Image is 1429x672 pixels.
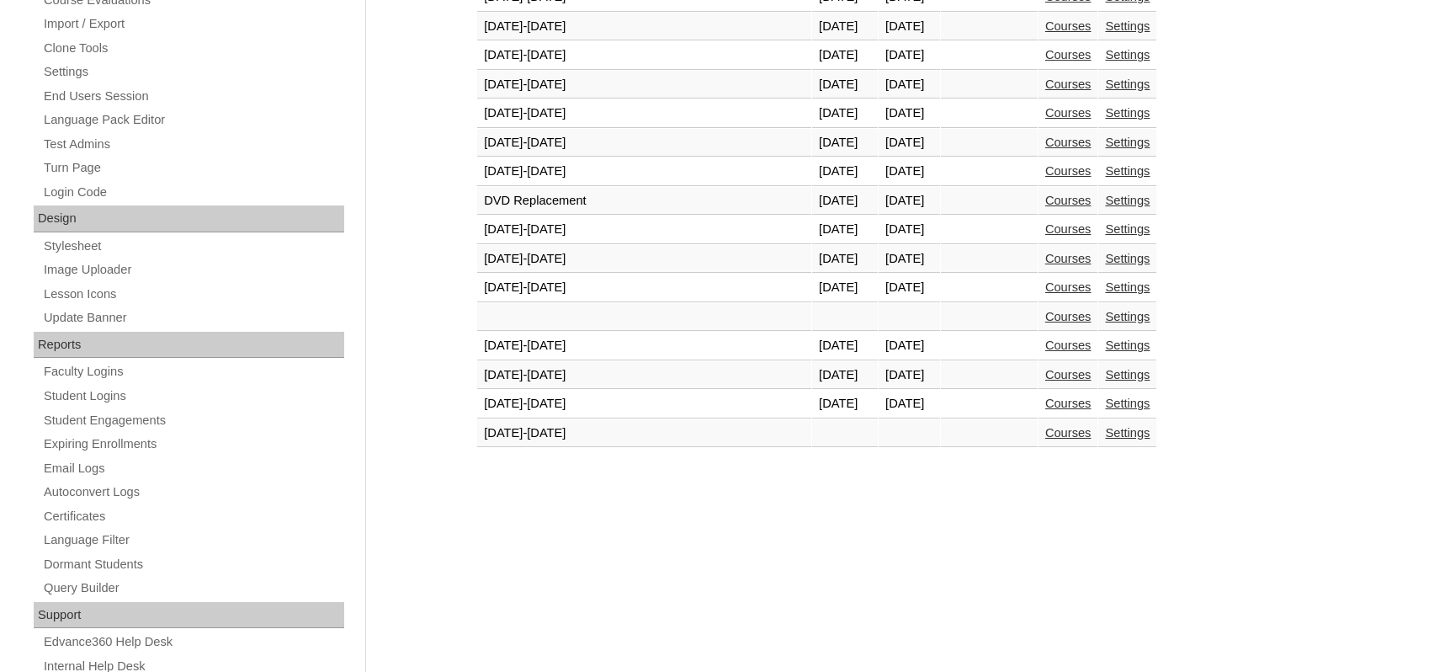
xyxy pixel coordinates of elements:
[1105,48,1150,61] a: Settings
[812,216,878,244] td: [DATE]
[812,274,878,302] td: [DATE]
[1045,222,1092,236] a: Courses
[812,129,878,157] td: [DATE]
[812,390,878,419] td: [DATE]
[477,332,811,360] td: [DATE]-[DATE]
[477,71,811,99] td: [DATE]-[DATE]
[1045,77,1092,91] a: Courses
[477,274,811,302] td: [DATE]-[DATE]
[477,216,811,244] td: [DATE]-[DATE]
[1045,194,1092,207] a: Courses
[879,13,940,41] td: [DATE]
[1105,106,1150,120] a: Settings
[42,554,344,575] a: Dormant Students
[34,602,344,629] div: Support
[1105,426,1150,440] a: Settings
[477,157,811,186] td: [DATE]-[DATE]
[1105,339,1150,352] a: Settings
[812,187,878,216] td: [DATE]
[42,157,344,179] a: Turn Page
[477,245,811,274] td: [DATE]-[DATE]
[42,578,344,599] a: Query Builder
[879,245,940,274] td: [DATE]
[477,187,811,216] td: DVD Replacement
[879,41,940,70] td: [DATE]
[812,157,878,186] td: [DATE]
[1045,164,1092,178] a: Courses
[42,134,344,155] a: Test Admins
[879,99,940,128] td: [DATE]
[812,245,878,274] td: [DATE]
[42,284,344,305] a: Lesson Icons
[879,361,940,390] td: [DATE]
[1105,164,1150,178] a: Settings
[812,332,878,360] td: [DATE]
[879,187,940,216] td: [DATE]
[1045,426,1092,440] a: Courses
[42,482,344,503] a: Autoconvert Logs
[1045,19,1092,33] a: Courses
[1105,368,1150,381] a: Settings
[1045,280,1092,294] a: Courses
[477,99,811,128] td: [DATE]-[DATE]
[477,361,811,390] td: [DATE]-[DATE]
[42,386,344,407] a: Student Logins
[42,530,344,551] a: Language Filter
[1045,48,1092,61] a: Courses
[42,61,344,83] a: Settings
[42,259,344,280] a: Image Uploader
[1045,136,1092,149] a: Courses
[1105,194,1150,207] a: Settings
[1045,252,1092,265] a: Courses
[42,506,344,527] a: Certificates
[42,361,344,382] a: Faculty Logins
[879,216,940,244] td: [DATE]
[1105,222,1150,236] a: Settings
[1105,19,1150,33] a: Settings
[477,419,811,448] td: [DATE]-[DATE]
[879,274,940,302] td: [DATE]
[42,109,344,131] a: Language Pack Editor
[42,182,344,203] a: Login Code
[879,71,940,99] td: [DATE]
[1045,106,1092,120] a: Courses
[34,205,344,232] div: Design
[42,236,344,257] a: Stylesheet
[42,38,344,59] a: Clone Tools
[1045,339,1092,352] a: Courses
[1105,252,1150,265] a: Settings
[42,434,344,455] a: Expiring Enrollments
[812,99,878,128] td: [DATE]
[1045,397,1092,410] a: Courses
[879,332,940,360] td: [DATE]
[34,332,344,359] div: Reports
[1045,368,1092,381] a: Courses
[477,13,811,41] td: [DATE]-[DATE]
[42,410,344,431] a: Student Engagements
[42,307,344,328] a: Update Banner
[477,41,811,70] td: [DATE]-[DATE]
[477,390,811,419] td: [DATE]-[DATE]
[879,157,940,186] td: [DATE]
[812,41,878,70] td: [DATE]
[879,390,940,419] td: [DATE]
[812,71,878,99] td: [DATE]
[812,13,878,41] td: [DATE]
[1105,310,1150,323] a: Settings
[1105,397,1150,410] a: Settings
[42,13,344,35] a: Import / Export
[812,361,878,390] td: [DATE]
[42,86,344,107] a: End Users Session
[42,458,344,479] a: Email Logs
[477,129,811,157] td: [DATE]-[DATE]
[1105,136,1150,149] a: Settings
[1105,280,1150,294] a: Settings
[42,632,344,653] a: Edvance360 Help Desk
[1045,310,1092,323] a: Courses
[879,129,940,157] td: [DATE]
[1105,77,1150,91] a: Settings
